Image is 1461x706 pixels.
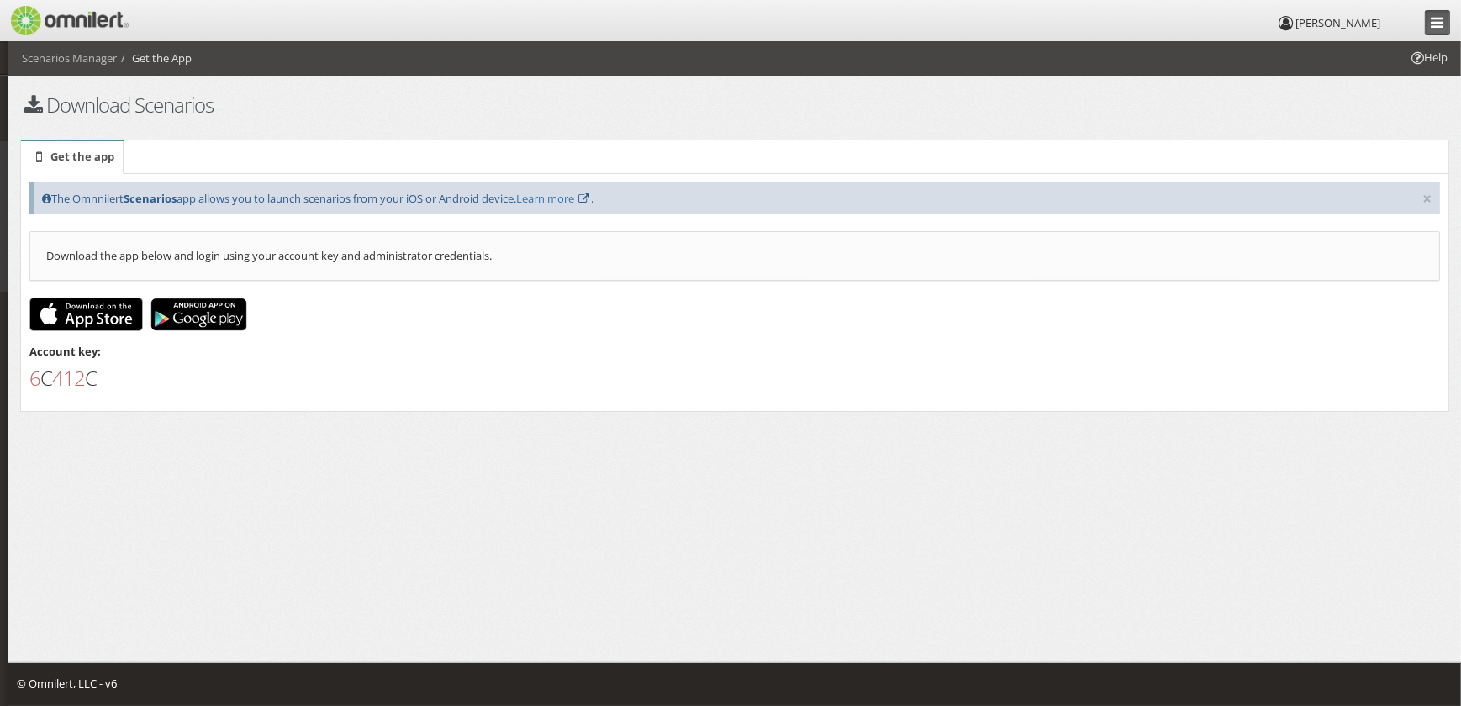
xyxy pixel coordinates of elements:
strong: Scenarios [124,191,177,206]
li: Get the App [117,50,192,66]
h1: Download Scenarios [20,94,724,116]
li: Scenarios Manager [22,50,117,66]
span: Help [1409,50,1448,66]
span: 6 [29,364,40,392]
img: AppStore Logo [29,298,143,331]
div: Download the app below and login using your account key and administrator credentials. [29,231,1440,281]
span: © Omnilert, LLC - v6 [17,676,117,691]
span: Get the app [50,149,114,164]
img: Google Play Logo [150,298,247,331]
div: The Omnnilert app allows you to launch scenarios from your iOS or Android device. . [29,182,1440,215]
span: 1 [63,364,74,392]
h1: C C [29,367,1440,389]
img: Omnilert [8,6,129,35]
a: Collapse Menu [1425,10,1450,35]
span: 2 [74,364,85,392]
strong: Account key: [29,344,101,359]
span: 4 [52,364,63,392]
span: [PERSON_NAME] [1295,15,1380,30]
a: Learn more [516,191,574,206]
button: × [1422,191,1432,208]
span: Help [38,12,72,27]
a: Get the app [21,141,124,174]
